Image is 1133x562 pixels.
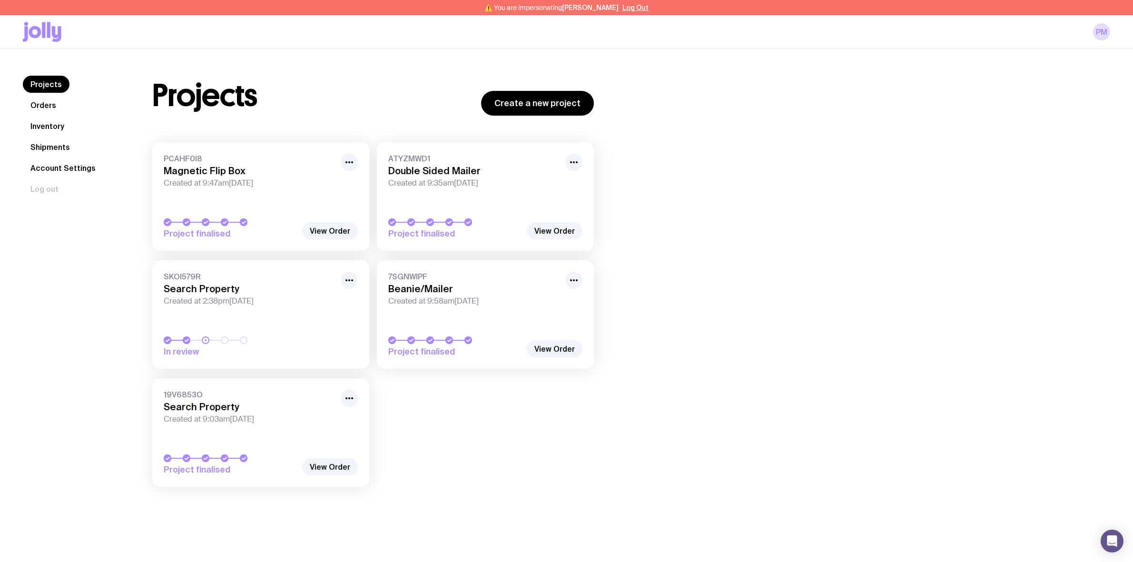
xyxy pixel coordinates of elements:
[164,165,335,177] h3: Magnetic Flip Box
[527,222,582,239] a: View Order
[388,154,560,163] span: ATYZMWD1
[481,91,594,116] a: Create a new project
[164,296,335,306] span: Created at 2:38pm[DATE]
[164,154,335,163] span: PCAHF0I8
[152,260,369,369] a: SKOI579RSearch PropertyCreated at 2:38pm[DATE]In review
[484,4,619,11] span: ⚠️ You are impersonating
[23,76,69,93] a: Projects
[377,260,594,369] a: 7SGNWIPFBeanie/MailerCreated at 9:58am[DATE]Project finalised
[164,283,335,295] h3: Search Property
[164,464,297,475] span: Project finalised
[388,178,560,188] span: Created at 9:35am[DATE]
[527,340,582,357] a: View Order
[302,222,358,239] a: View Order
[388,283,560,295] h3: Beanie/Mailer
[377,142,594,251] a: ATYZMWD1Double Sided MailerCreated at 9:35am[DATE]Project finalised
[23,118,72,135] a: Inventory
[23,180,66,197] button: Log out
[23,138,78,156] a: Shipments
[164,178,335,188] span: Created at 9:47am[DATE]
[23,97,64,114] a: Orders
[164,401,335,413] h3: Search Property
[388,165,560,177] h3: Double Sided Mailer
[164,346,297,357] span: In review
[164,272,335,281] span: SKOI579R
[152,378,369,487] a: 19V6853OSearch PropertyCreated at 9:03am[DATE]Project finalised
[388,272,560,281] span: 7SGNWIPF
[388,296,560,306] span: Created at 9:58am[DATE]
[152,80,257,111] h1: Projects
[1093,23,1110,40] a: PM
[164,414,335,424] span: Created at 9:03am[DATE]
[164,390,335,399] span: 19V6853O
[302,458,358,475] a: View Order
[622,4,649,11] button: Log Out
[1101,530,1123,552] div: Open Intercom Messenger
[388,228,522,239] span: Project finalised
[23,159,103,177] a: Account Settings
[562,4,619,11] span: [PERSON_NAME]
[164,228,297,239] span: Project finalised
[388,346,522,357] span: Project finalised
[152,142,369,251] a: PCAHF0I8Magnetic Flip BoxCreated at 9:47am[DATE]Project finalised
